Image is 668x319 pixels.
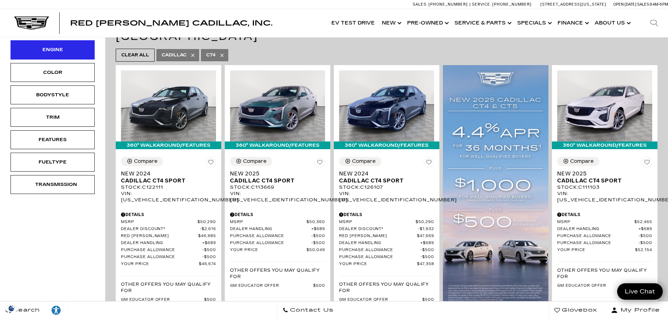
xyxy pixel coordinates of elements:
[230,170,325,184] a: New 2025Cadillac CT4 Sport
[549,301,603,319] a: Glovebox
[121,227,216,232] a: Dealer Discount* $2,616
[621,287,659,296] span: Live Chat
[557,248,652,253] a: Your Price $52,154
[121,262,199,267] span: Your Price
[277,301,339,319] a: Contact Us
[230,184,325,190] div: Stock : C113669
[339,297,434,303] a: GM Educator Offer $500
[121,70,216,141] img: 2024 Cadillac CT4 Sport
[422,297,434,303] span: $500
[35,91,70,99] div: Bodystyle
[540,2,606,7] a: [STREET_ADDRESS][US_STATE]
[339,227,418,232] span: Dealer Discount*
[121,262,216,267] a: Your Price $46,674
[420,248,434,253] span: $500
[315,157,325,170] button: Save Vehicle
[552,141,657,149] div: 360° WalkAround/Features
[420,255,434,260] span: $500
[46,301,67,319] a: Explore your accessibility options
[230,157,272,166] button: Compare Vehicle
[311,234,325,239] span: $500
[378,9,404,37] a: New
[557,177,647,184] span: Cadillac CT4 Sport
[204,297,216,303] span: $500
[121,211,216,218] div: Pricing Details - New 2024 Cadillac CT4 Sport
[557,227,639,232] span: Dealer Handling
[121,248,216,253] a: Purchase Allowance $500
[35,136,70,144] div: Features
[202,241,216,246] span: $689
[306,220,325,225] span: $50,360
[617,283,663,300] a: Live Chat
[230,177,320,184] span: Cadillac CT4 Sport
[11,108,95,127] div: TrimTrim
[554,9,591,37] a: Finance
[339,184,434,190] div: Stock : C126107
[642,157,652,170] button: Save Vehicle
[339,262,434,267] a: Your Price $47,358
[635,248,652,253] span: $52,154
[339,248,420,253] span: Purchase Allowance
[230,234,311,239] span: Purchase Allowance
[424,157,434,170] button: Save Vehicle
[339,234,417,239] span: Red [PERSON_NAME]
[417,262,434,267] span: $47,358
[202,248,216,253] span: $500
[557,241,639,246] span: Purchase Allowance
[134,158,157,165] div: Compare
[230,227,325,232] a: Dealer Handling $689
[420,241,434,246] span: $689
[339,211,434,218] div: Pricing Details - New 2024 Cadillac CT4 Sport
[339,157,381,166] button: Compare Vehicle
[11,153,95,172] div: FueltypeFueltype
[557,170,652,184] a: New 2025Cadillac CT4 Sport
[243,158,266,165] div: Compare
[637,2,650,7] span: Sales:
[121,227,200,232] span: Dealer Discount*
[121,51,149,60] span: Clear All
[230,283,313,289] span: GM Educator Offer
[557,190,652,203] div: VIN: [US_VEHICLE_IDENTIFICATION_NUMBER]
[230,190,325,203] div: VIN: [US_VEHICLE_IDENTIFICATION_NUMBER]
[121,170,211,177] span: New 2024
[230,267,325,280] p: Other Offers You May Qualify For
[4,305,20,312] section: Click to Open Cookie Consent Modal
[121,255,216,260] a: Purchase Allowance $500
[339,70,434,141] img: 2024 Cadillac CT4 Sport
[121,241,216,246] a: Dealer Handling $689
[339,227,434,232] a: Dealer Discount* $1,932
[557,220,634,225] span: MSRP
[404,9,451,37] a: Pre-Owned
[230,248,325,253] a: Your Price $50,049
[70,19,272,27] span: Red [PERSON_NAME] Cadillac, Inc.
[492,2,532,7] span: [PHONE_NUMBER]
[121,248,202,253] span: Purchase Allowance
[591,9,633,37] a: About Us
[416,220,434,225] span: $50,290
[11,130,95,149] div: FeaturesFeatures
[413,2,427,7] span: Sales:
[311,227,325,232] span: $689
[35,69,70,76] div: Color
[339,262,417,267] span: Your Price
[451,9,514,37] a: Service & Parts
[557,283,640,289] span: GM Educator Offer
[197,220,216,225] span: $50,290
[121,234,198,239] span: Red [PERSON_NAME]
[570,158,594,165] div: Compare
[121,297,216,303] a: GM Educator Offer $500
[230,241,311,246] span: Purchase Allowance
[35,181,70,188] div: Transmission
[352,158,376,165] div: Compare
[557,234,652,239] a: Purchase Allowance $500
[557,157,599,166] button: Compare Vehicle
[70,20,272,27] a: Red [PERSON_NAME] Cadillac, Inc.
[339,297,422,303] span: GM Educator Offer
[514,9,554,37] a: Specials
[339,255,420,260] span: Purchase Allowance
[339,241,434,246] a: Dealer Handling $689
[121,297,204,303] span: GM Educator Offer
[206,51,216,60] span: CT4
[121,177,211,184] span: Cadillac CT4 Sport
[339,234,434,239] a: Red [PERSON_NAME] $47,669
